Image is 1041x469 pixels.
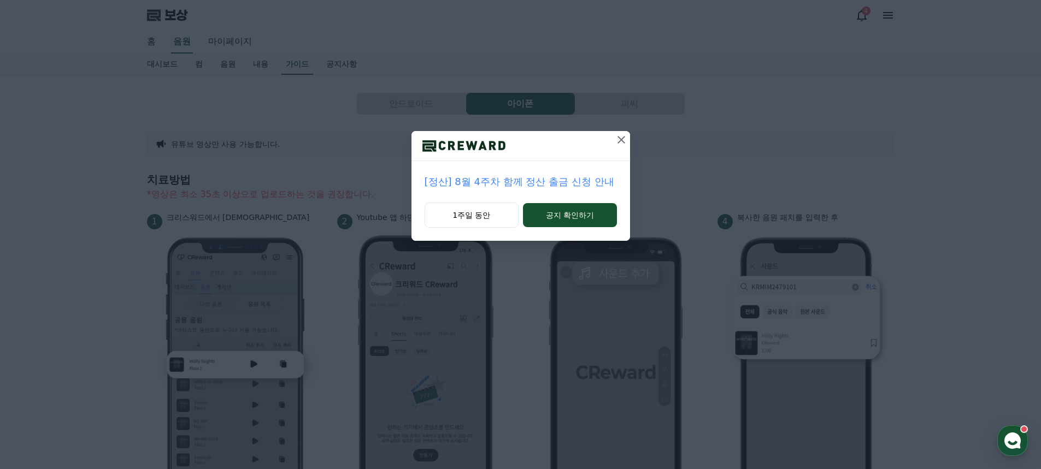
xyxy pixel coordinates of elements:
a: [정산] 8월 4주차 함께 정산 출금 신청 안내 [425,174,617,189]
font: 1주일 동안 [452,211,490,219]
img: 심벌 마크 [411,138,516,154]
button: 공지 확인하기 [523,203,616,227]
button: 1주일 동안 [425,203,519,228]
font: [정산] 8월 4주차 함께 정산 출금 신청 안내 [425,176,614,187]
font: 공지 확인하기 [546,211,594,219]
